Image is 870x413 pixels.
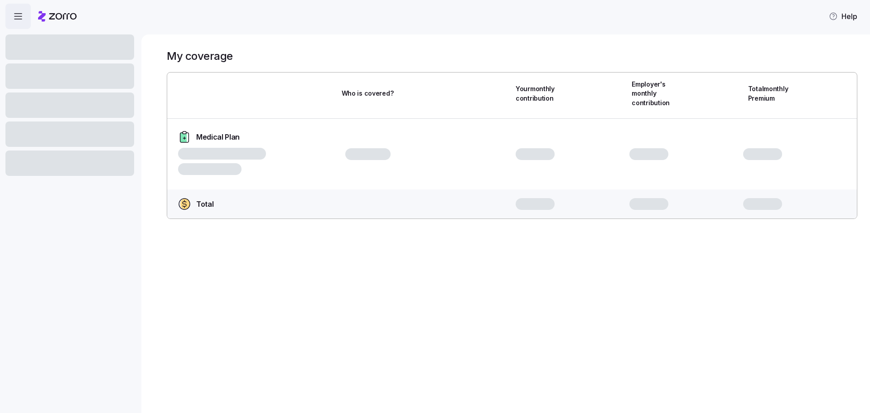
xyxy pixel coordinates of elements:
[342,89,394,98] span: Who is covered?
[748,84,799,103] span: Total monthly Premium
[516,84,566,103] span: Your monthly contribution
[822,7,865,25] button: Help
[167,49,233,63] h1: My coverage
[829,11,857,22] span: Help
[196,199,213,210] span: Total
[632,80,682,107] span: Employer's monthly contribution
[196,131,240,143] span: Medical Plan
